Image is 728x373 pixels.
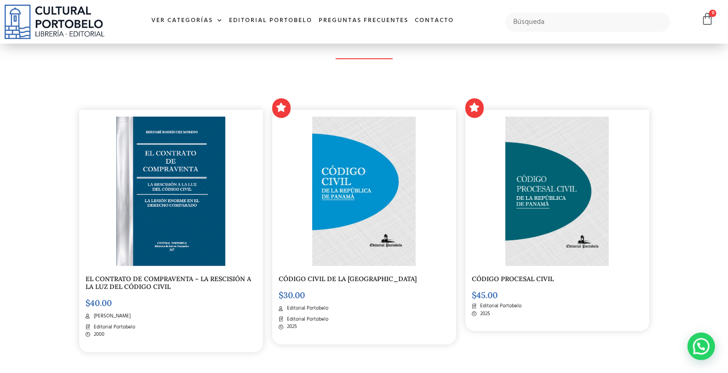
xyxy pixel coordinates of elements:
[472,290,477,300] span: $
[92,323,135,331] span: Editorial Portobelo
[505,117,609,266] img: CODIGO 00 PORTADA PROCESAL CIVIL _Mesa de trabajo 1
[478,302,522,310] span: Editorial Portobelo
[478,310,490,318] span: 2025
[412,11,457,31] a: Contacto
[86,275,252,291] a: EL CONTRATO DE COMPRAVENTA – LA RESCISIÓN A LA LUZ DEL CÓDIGO CIVIL
[148,11,226,31] a: Ver Categorías
[279,275,417,283] a: CÓDIGO CIVIL DE LA [GEOGRAPHIC_DATA]
[226,11,315,31] a: Editorial Portobelo
[92,312,131,320] span: [PERSON_NAME]
[285,316,328,323] span: Editorial Portobelo
[285,305,328,312] span: Editorial Portobelo
[709,10,717,17] span: 0
[315,11,412,31] a: Preguntas frecuentes
[86,298,91,308] span: $
[312,117,416,266] img: CD-004-CODIGOCIVIL
[701,12,714,26] a: 0
[279,290,305,300] bdi: 30.00
[116,117,225,266] img: contrato_de_compra_y_venta-2.png
[92,331,104,339] span: 2000
[86,298,112,308] bdi: 40.00
[279,290,284,300] span: $
[472,275,554,283] a: CÓDIGO PROCESAL CIVIL
[285,323,297,331] span: 2025
[472,290,498,300] bdi: 45.00
[505,12,670,32] input: Búsqueda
